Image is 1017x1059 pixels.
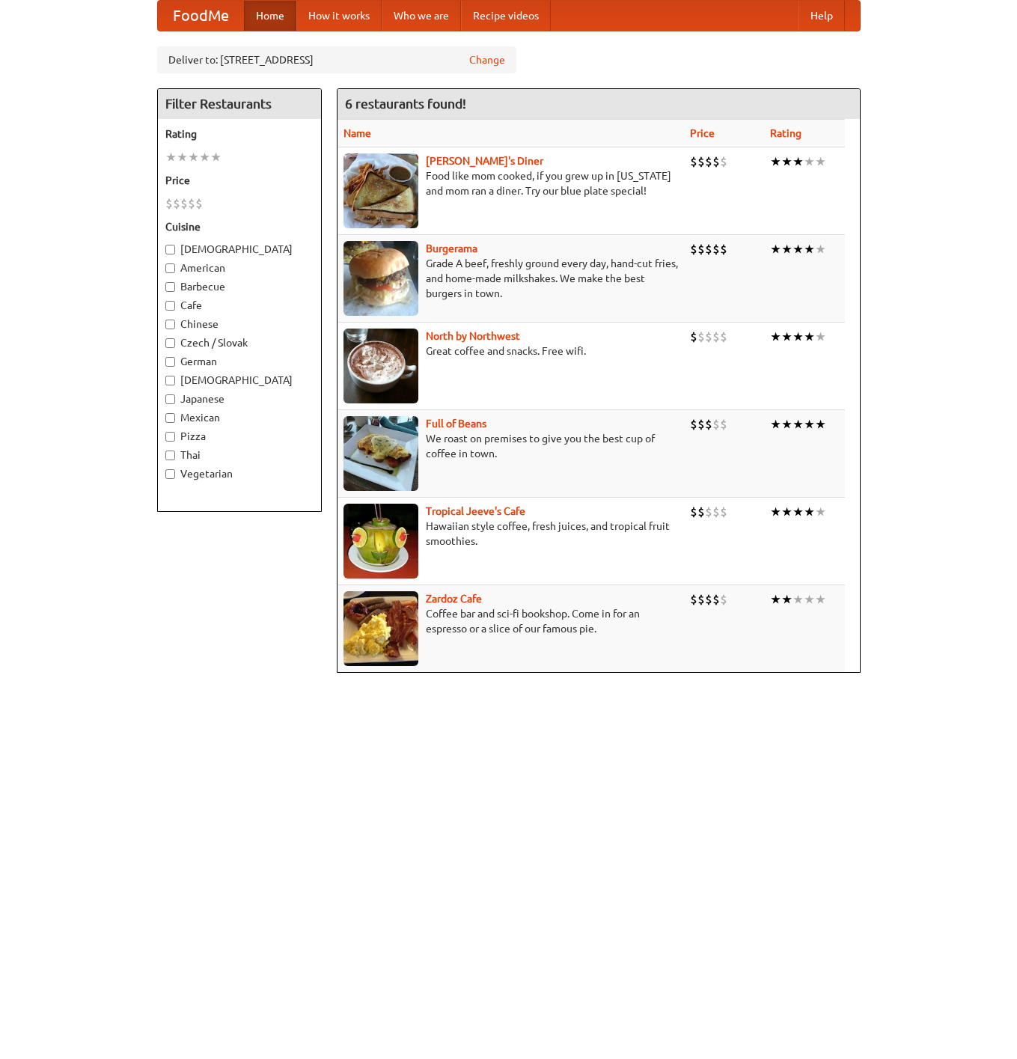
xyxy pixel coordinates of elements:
[697,416,705,433] li: $
[815,591,826,608] li: ★
[177,149,188,165] li: ★
[770,504,781,520] li: ★
[770,127,801,139] a: Rating
[690,241,697,257] li: $
[343,519,678,549] p: Hawaiian style coffee, fresh juices, and tropical fruit smoothies.
[770,153,781,170] li: ★
[165,373,314,388] label: [DEMOGRAPHIC_DATA]
[792,591,804,608] li: ★
[690,329,697,345] li: $
[815,504,826,520] li: ★
[165,260,314,275] label: American
[343,504,418,579] img: jeeves.jpg
[165,173,314,188] h5: Price
[720,329,727,345] li: $
[426,505,525,517] a: Tropical Jeeve's Cafe
[165,279,314,294] label: Barbecue
[697,591,705,608] li: $
[426,418,486,430] b: Full of Beans
[792,153,804,170] li: ★
[165,394,175,404] input: Japanese
[343,431,678,461] p: We roast on premises to give you the best cup of coffee in town.
[770,591,781,608] li: ★
[165,219,314,234] h5: Cuisine
[697,504,705,520] li: $
[461,1,551,31] a: Recipe videos
[165,195,173,212] li: $
[165,320,175,329] input: Chinese
[343,329,418,403] img: north.jpg
[804,241,815,257] li: ★
[343,241,418,316] img: burgerama.jpg
[165,338,175,348] input: Czech / Slovak
[804,416,815,433] li: ★
[770,329,781,345] li: ★
[690,416,697,433] li: $
[815,153,826,170] li: ★
[426,242,477,254] a: Burgerama
[712,329,720,345] li: $
[345,97,466,111] ng-pluralize: 6 restaurants found!
[792,416,804,433] li: ★
[382,1,461,31] a: Who we are
[296,1,382,31] a: How it works
[804,153,815,170] li: ★
[705,504,712,520] li: $
[781,416,792,433] li: ★
[426,330,520,342] a: North by Northwest
[158,1,244,31] a: FoodMe
[343,168,678,198] p: Food like mom cooked, if you grew up in [US_STATE] and mom ran a diner. Try our blue plate special!
[720,416,727,433] li: $
[426,155,543,167] a: [PERSON_NAME]'s Diner
[705,329,712,345] li: $
[798,1,845,31] a: Help
[705,153,712,170] li: $
[165,376,175,385] input: [DEMOGRAPHIC_DATA]
[705,241,712,257] li: $
[165,245,175,254] input: [DEMOGRAPHIC_DATA]
[792,504,804,520] li: ★
[165,301,175,311] input: Cafe
[770,241,781,257] li: ★
[781,153,792,170] li: ★
[165,263,175,273] input: American
[165,469,175,479] input: Vegetarian
[690,504,697,520] li: $
[469,52,505,67] a: Change
[804,591,815,608] li: ★
[165,149,177,165] li: ★
[697,153,705,170] li: $
[705,591,712,608] li: $
[165,448,314,463] label: Thai
[165,354,314,369] label: German
[195,195,203,212] li: $
[210,149,222,165] li: ★
[157,46,516,73] div: Deliver to: [STREET_ADDRESS]
[165,317,314,332] label: Chinese
[188,149,199,165] li: ★
[343,153,418,228] img: sallys.jpg
[173,195,180,212] li: $
[165,298,314,313] label: Cafe
[244,1,296,31] a: Home
[165,391,314,406] label: Japanese
[690,127,715,139] a: Price
[781,504,792,520] li: ★
[815,329,826,345] li: ★
[426,593,482,605] a: Zardoz Cafe
[165,126,314,141] h5: Rating
[165,432,175,442] input: Pizza
[165,451,175,460] input: Thai
[815,241,826,257] li: ★
[781,241,792,257] li: ★
[792,329,804,345] li: ★
[720,504,727,520] li: $
[720,153,727,170] li: $
[165,357,175,367] input: German
[712,416,720,433] li: $
[697,241,705,257] li: $
[165,413,175,423] input: Mexican
[343,416,418,491] img: beans.jpg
